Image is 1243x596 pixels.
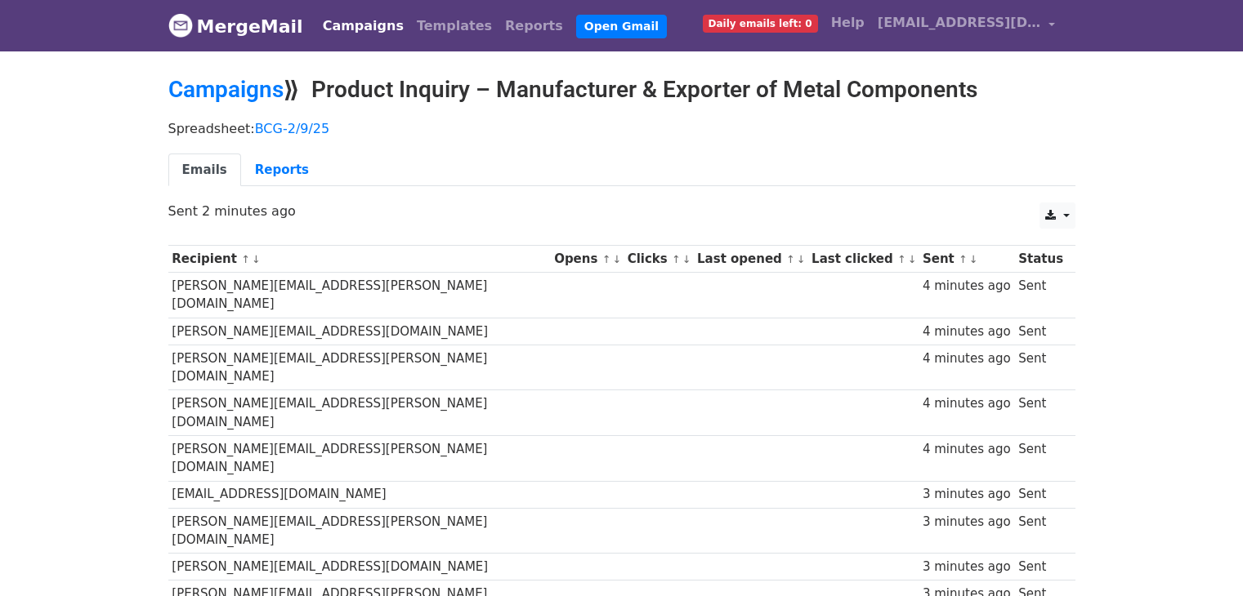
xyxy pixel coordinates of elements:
div: 4 minutes ago [923,440,1011,459]
th: Last clicked [807,246,919,273]
th: Status [1014,246,1066,273]
p: Sent 2 minutes ago [168,202,1075,220]
div: 4 minutes ago [923,349,1011,368]
div: 3 minutes ago [923,513,1011,532]
th: Sent [919,246,1014,273]
a: ↓ [908,253,917,265]
a: ↑ [672,253,681,265]
a: Campaigns [168,76,284,103]
a: ↓ [612,253,621,265]
td: [PERSON_NAME][EMAIL_ADDRESS][DOMAIN_NAME] [168,318,551,345]
td: [PERSON_NAME][EMAIL_ADDRESS][PERSON_NAME][DOMAIN_NAME] [168,390,551,436]
a: ↓ [252,253,261,265]
a: Daily emails left: 0 [696,7,825,39]
a: Campaigns [316,10,410,42]
div: 4 minutes ago [923,394,1011,413]
div: 4 minutes ago [923,277,1011,296]
td: Sent [1014,345,1066,390]
a: Reports [499,10,570,42]
td: Sent [1014,273,1066,318]
td: Sent [1014,554,1066,580]
th: Last opened [693,246,807,273]
td: [PERSON_NAME][EMAIL_ADDRESS][PERSON_NAME][DOMAIN_NAME] [168,436,551,482]
a: ↑ [241,253,250,265]
td: Sent [1014,436,1066,482]
th: Clicks [624,246,693,273]
th: Opens [550,246,624,273]
a: Emails [168,153,241,187]
td: [PERSON_NAME][EMAIL_ADDRESS][PERSON_NAME][DOMAIN_NAME] [168,345,551,390]
td: Sent [1014,390,1066,436]
a: BCG-2/9/25 [255,121,330,136]
div: 4 minutes ago [923,322,1011,341]
td: [PERSON_NAME][EMAIL_ADDRESS][PERSON_NAME][DOMAIN_NAME] [168,508,551,554]
td: Sent [1014,318,1066,345]
a: [EMAIL_ADDRESS][DOMAIN_NAME] [871,7,1062,45]
td: Sent [1014,481,1066,508]
h2: ⟫ Product Inquiry – Manufacturer & Exporter of Metal Components [168,76,1075,104]
a: Help [825,7,871,39]
div: 3 minutes ago [923,558,1011,576]
a: ↓ [682,253,691,265]
a: ↓ [969,253,978,265]
td: [PERSON_NAME][EMAIL_ADDRESS][DOMAIN_NAME] [168,554,551,580]
img: MergeMail logo [168,13,193,38]
a: ↑ [897,253,906,265]
span: Daily emails left: 0 [703,15,818,33]
a: ↑ [786,253,795,265]
p: Spreadsheet: [168,120,1075,137]
td: Sent [1014,508,1066,554]
a: Reports [241,153,323,187]
a: ↓ [797,253,806,265]
a: ↑ [602,253,611,265]
span: [EMAIL_ADDRESS][DOMAIN_NAME] [878,13,1041,33]
td: [EMAIL_ADDRESS][DOMAIN_NAME] [168,481,551,508]
a: Templates [410,10,499,42]
td: [PERSON_NAME][EMAIL_ADDRESS][PERSON_NAME][DOMAIN_NAME] [168,273,551,318]
a: Open Gmail [576,15,667,38]
th: Recipient [168,246,551,273]
a: ↑ [959,253,968,265]
a: MergeMail [168,9,303,43]
div: 3 minutes ago [923,485,1011,504]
